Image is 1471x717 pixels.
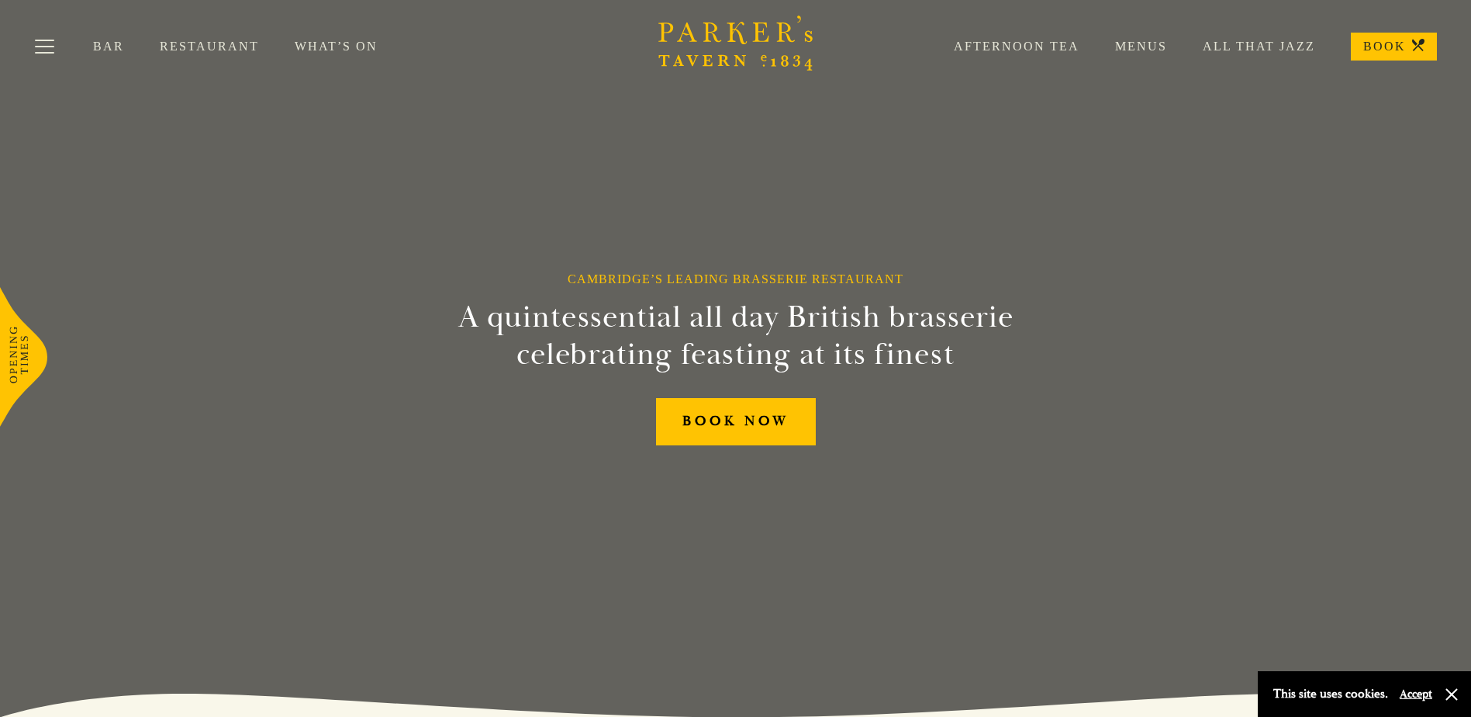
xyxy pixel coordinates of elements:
button: Close and accept [1444,687,1459,702]
p: This site uses cookies. [1273,683,1388,705]
h1: Cambridge’s Leading Brasserie Restaurant [568,272,903,286]
h2: A quintessential all day British brasserie celebrating feasting at its finest [382,299,1089,373]
a: BOOK NOW [656,398,816,445]
button: Accept [1400,687,1432,701]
